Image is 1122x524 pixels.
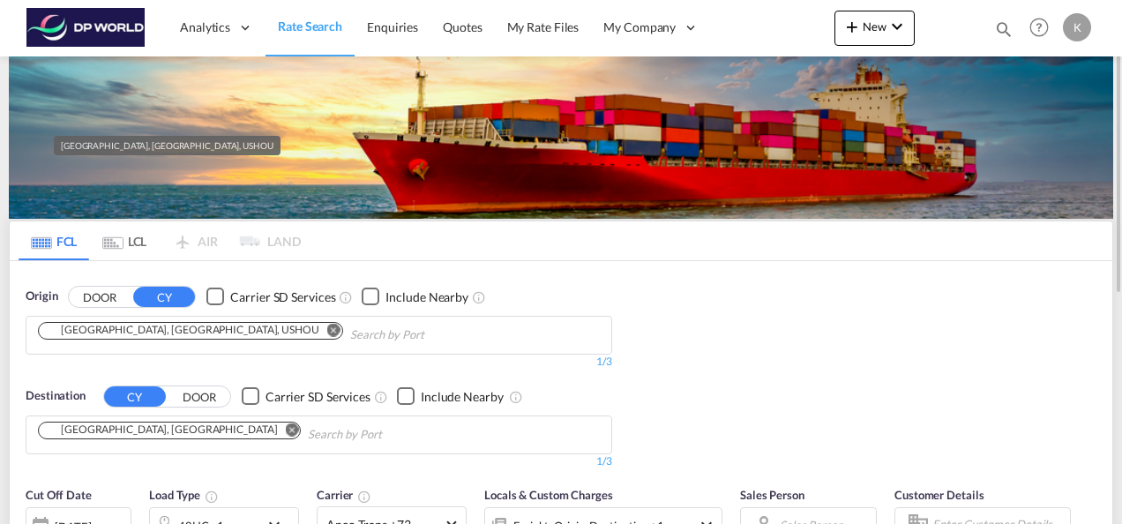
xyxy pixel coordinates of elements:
[443,19,482,34] span: Quotes
[61,136,273,155] div: [GEOGRAPHIC_DATA], [GEOGRAPHIC_DATA], USHOU
[1024,12,1063,44] div: Help
[19,221,301,260] md-pagination-wrapper: Use the left and right arrow keys to navigate between tabs
[35,416,482,449] md-chips-wrap: Chips container. Use arrow keys to select chips.
[266,388,370,406] div: Carrier SD Services
[740,488,804,502] span: Sales Person
[841,16,863,37] md-icon: icon-plus 400-fg
[44,423,277,438] div: Le Havre, FRLEH
[374,390,388,404] md-icon: Unchecked: Search for CY (Container Yard) services for all selected carriers.Checked : Search for...
[35,317,525,349] md-chips-wrap: Chips container. Use arrow keys to select chips.
[421,388,504,406] div: Include Nearby
[104,386,166,407] button: CY
[603,19,676,36] span: My Company
[308,421,475,449] input: Chips input.
[180,19,230,36] span: Analytics
[89,221,160,260] md-tab-item: LCL
[205,490,219,504] md-icon: icon-information-outline
[1063,13,1091,41] div: K
[273,423,300,440] button: Remove
[69,287,131,307] button: DOOR
[44,323,319,338] div: Houston, TX, USHOU
[894,488,984,502] span: Customer Details
[841,19,908,34] span: New
[886,16,908,37] md-icon: icon-chevron-down
[9,56,1113,219] img: LCL+%26+FCL+BACKGROUND.png
[350,321,518,349] input: Chips input.
[26,454,612,469] div: 1/3
[1024,12,1054,42] span: Help
[316,323,342,341] button: Remove
[834,11,915,46] button: icon-plus 400-fgNewicon-chevron-down
[484,488,613,502] span: Locals & Custom Charges
[44,423,280,438] div: Press delete to remove this chip.
[44,323,323,338] div: Press delete to remove this chip.
[26,488,92,502] span: Cut Off Date
[507,19,580,34] span: My Rate Files
[339,290,353,304] md-icon: Unchecked: Search for CY (Container Yard) services for all selected carriers.Checked : Search for...
[362,288,468,306] md-checkbox: Checkbox No Ink
[317,488,371,502] span: Carrier
[357,490,371,504] md-icon: The selected Trucker/Carrierwill be displayed in the rate results If the rates are from another f...
[278,19,342,34] span: Rate Search
[994,19,1014,39] md-icon: icon-magnify
[242,387,370,406] md-checkbox: Checkbox No Ink
[26,8,146,48] img: c08ca190194411f088ed0f3ba295208c.png
[472,290,486,304] md-icon: Unchecked: Ignores neighbouring ports when fetching rates.Checked : Includes neighbouring ports w...
[206,288,335,306] md-checkbox: Checkbox No Ink
[26,355,612,370] div: 1/3
[26,288,57,305] span: Origin
[397,387,504,406] md-checkbox: Checkbox No Ink
[19,221,89,260] md-tab-item: FCL
[509,390,523,404] md-icon: Unchecked: Ignores neighbouring ports when fetching rates.Checked : Includes neighbouring ports w...
[26,387,86,405] span: Destination
[133,287,195,307] button: CY
[994,19,1014,46] div: icon-magnify
[168,386,230,407] button: DOOR
[367,19,418,34] span: Enquiries
[149,488,219,502] span: Load Type
[385,288,468,306] div: Include Nearby
[230,288,335,306] div: Carrier SD Services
